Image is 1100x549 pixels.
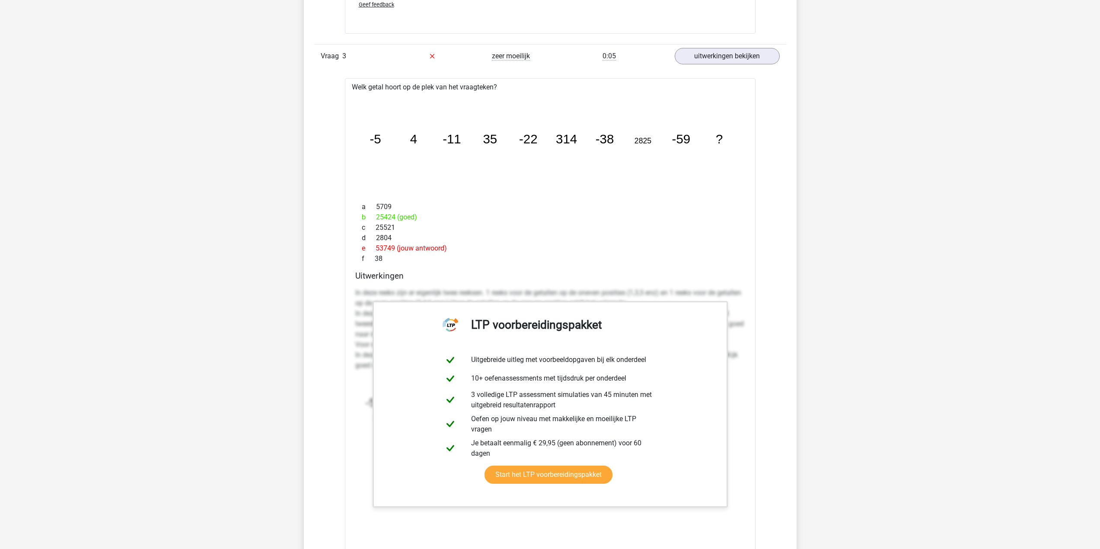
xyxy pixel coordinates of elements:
a: Start het LTP voorbereidingspakket [485,466,612,484]
tspan: 35 [483,132,497,146]
span: d [362,233,376,243]
p: In deze reeks zijn er eigenlijk twee reeksen. 1 reeks voor de getallen op de oneven posities (1,3... [355,288,745,371]
tspan: -38 [596,132,615,146]
div: 53749 (jouw antwoord) [355,243,745,254]
span: c [362,222,376,233]
span: a [362,202,376,212]
span: 3 [342,52,346,60]
span: Vraag [321,51,342,61]
span: b [362,212,376,222]
tspan: -5 [365,396,376,409]
h4: Uitwerkingen [355,271,745,281]
span: zeer moeilijk [492,52,530,60]
div: 38 [355,254,745,264]
span: f [362,254,375,264]
span: e [362,243,376,254]
tspan: 314 [556,132,577,146]
tspan: -22 [519,132,538,146]
tspan: ? [716,132,723,146]
div: 2804 [355,233,745,243]
div: 5709 [355,202,745,212]
div: 25521 [355,222,745,233]
tspan: 4 [410,132,417,146]
a: uitwerkingen bekijken [675,48,780,64]
div: 25424 (goed) [355,212,745,222]
tspan: -11 [443,132,461,146]
tspan: -59 [673,132,691,146]
span: Geef feedback [359,1,394,8]
tspan: 2825 [635,136,652,145]
tspan: -5 [370,132,381,146]
span: 0:05 [603,52,616,60]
